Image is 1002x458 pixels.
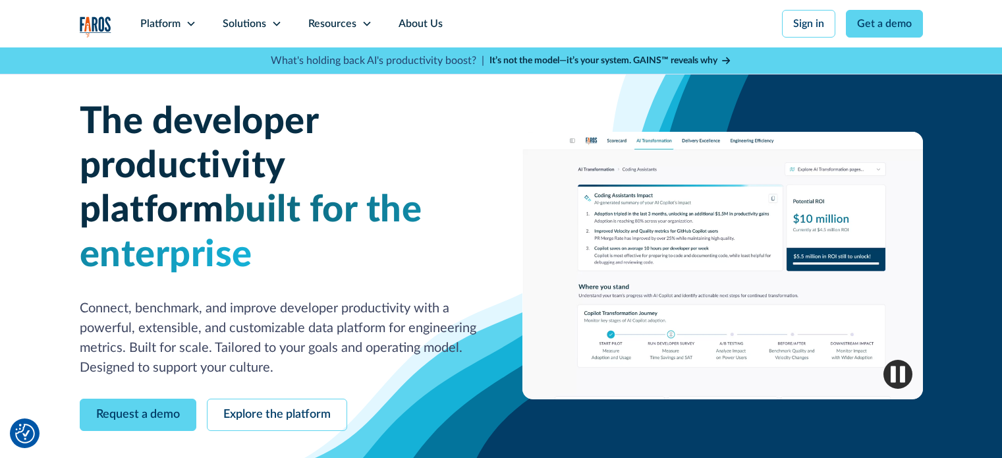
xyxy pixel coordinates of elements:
span: built for the enterprise [80,192,422,273]
a: Explore the platform [207,399,347,431]
a: Sign in [782,10,835,38]
img: Revisit consent button [15,424,35,444]
div: Resources [308,16,356,32]
a: Request a demo [80,399,196,431]
div: Solutions [223,16,266,32]
a: It’s not the model—it’s your system. GAINS™ reveals why [489,54,732,68]
p: What's holding back AI's productivity boost? | [271,53,484,69]
strong: It’s not the model—it’s your system. GAINS™ reveals why [489,56,717,65]
div: Platform [140,16,181,32]
p: Connect, benchmark, and improve developer productivity with a powerful, extensible, and customiza... [80,299,480,378]
button: Cookie Settings [15,424,35,444]
h1: The developer productivity platform [80,100,480,277]
img: Pause video [883,360,912,389]
a: home [80,16,111,37]
img: Logo of the analytics and reporting company Faros. [80,16,111,37]
a: Get a demo [846,10,923,38]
